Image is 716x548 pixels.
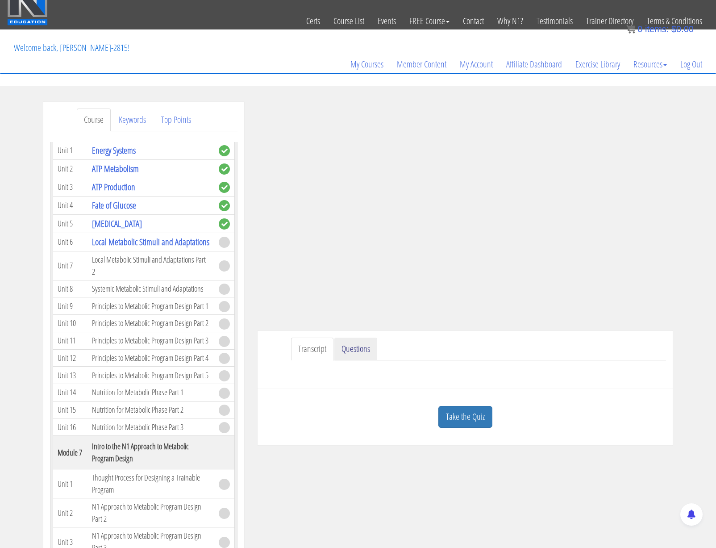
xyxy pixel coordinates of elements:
[53,384,88,401] td: Unit 14
[344,43,390,86] a: My Courses
[53,332,88,349] td: Unit 11
[637,24,642,34] span: 0
[674,43,709,86] a: Log Out
[53,349,88,367] td: Unit 12
[92,218,142,230] a: [MEDICAL_DATA]
[92,236,209,248] a: Local Metabolic Stimuli and Adaptations
[87,418,214,436] td: Nutrition for Metabolic Phase Part 3
[626,25,635,33] img: icon11.png
[77,109,111,131] a: Course
[219,163,230,175] span: complete
[569,43,627,86] a: Exercise Library
[87,349,214,367] td: Principles to Metabolic Program Design Part 4
[87,436,214,469] th: Intro to the N1 Approach to Metabolic Program Design
[87,332,214,349] td: Principles to Metabolic Program Design Part 3
[671,24,676,34] span: $
[87,401,214,418] td: Nutrition for Metabolic Phase Part 2
[53,233,88,251] td: Unit 6
[53,297,88,315] td: Unit 9
[53,280,88,297] td: Unit 8
[53,141,88,159] td: Unit 1
[53,401,88,418] td: Unit 15
[219,218,230,230] span: complete
[87,498,214,527] td: N1 Approach to Metabolic Program Design Part 2
[112,109,153,131] a: Keywords
[53,498,88,527] td: Unit 2
[53,251,88,280] td: Unit 7
[7,30,136,66] p: Welcome back, [PERSON_NAME]-2815!
[92,181,135,193] a: ATP Production
[53,159,88,178] td: Unit 2
[53,315,88,332] td: Unit 10
[87,469,214,498] td: Thought Process for Designing a Trainable Program
[87,280,214,297] td: Systemic Metabolic Stimuli and Adaptations
[92,144,136,156] a: Energy Systems
[53,418,88,436] td: Unit 16
[291,338,333,360] a: Transcript
[53,178,88,196] td: Unit 3
[627,43,674,86] a: Resources
[219,145,230,156] span: complete
[390,43,453,86] a: Member Content
[87,251,214,280] td: Local Metabolic Stimuli and Adaptations Part 2
[219,200,230,211] span: complete
[671,24,694,34] bdi: 0.00
[53,367,88,384] td: Unit 13
[87,367,214,384] td: Principles to Metabolic Program Design Part 5
[334,338,377,360] a: Questions
[53,436,88,469] th: Module 7
[219,182,230,193] span: complete
[92,163,139,175] a: ATP Metabolism
[453,43,500,86] a: My Account
[53,469,88,498] td: Unit 1
[500,43,569,86] a: Affiliate Dashboard
[626,24,694,34] a: 0 items: $0.00
[53,196,88,214] td: Unit 4
[154,109,198,131] a: Top Points
[87,297,214,315] td: Principles to Metabolic Program Design Part 1
[645,24,669,34] span: items:
[53,214,88,233] td: Unit 5
[92,199,136,211] a: Fate of Glucose
[87,384,214,401] td: Nutrition for Metabolic Phase Part 1
[438,406,492,428] a: Take the Quiz
[87,315,214,332] td: Principles to Metabolic Program Design Part 2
